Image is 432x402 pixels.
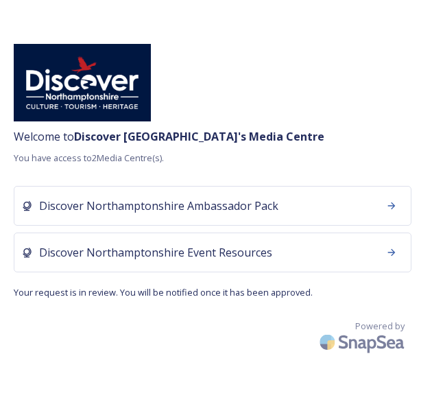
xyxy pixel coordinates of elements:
span: You have access to 2 Media Centre(s). [14,152,411,165]
span: Your request is in review. You will be notified once it has been approved. [14,286,411,299]
img: SnapSea Logo [315,326,411,358]
span: Discover Northamptonshire Ambassador Pack [39,198,278,214]
a: Discover Northamptonshire Ambassador Pack [14,186,411,233]
span: Powered by [355,320,405,333]
img: Discover%20Northamptonshire.jpg [14,44,151,121]
strong: Discover [GEOGRAPHIC_DATA] 's Media Centre [74,129,324,144]
span: Welcome to [14,128,411,145]
span: Discover Northamptonshire Event Resources [39,244,272,261]
a: Discover Northamptonshire Event Resources [14,233,411,279]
